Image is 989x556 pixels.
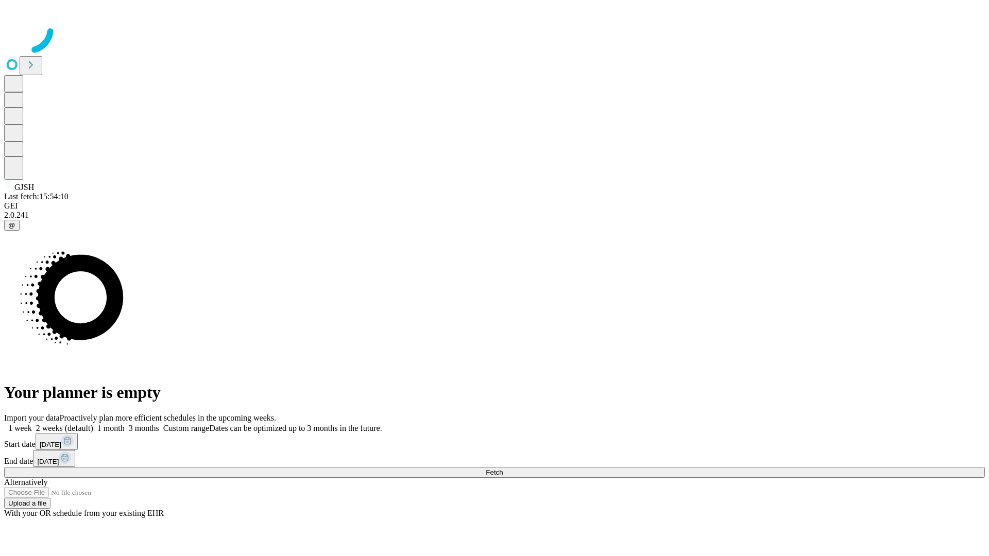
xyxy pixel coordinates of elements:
[4,478,47,486] span: Alternatively
[37,458,59,465] span: [DATE]
[33,450,75,467] button: [DATE]
[4,220,20,231] button: @
[129,424,159,432] span: 3 months
[163,424,209,432] span: Custom range
[8,221,15,229] span: @
[60,413,276,422] span: Proactively plan more efficient schedules in the upcoming weeks.
[4,413,60,422] span: Import your data
[4,192,69,201] span: Last fetch: 15:54:10
[8,424,32,432] span: 1 week
[36,433,78,450] button: [DATE]
[4,509,164,517] span: With your OR schedule from your existing EHR
[97,424,125,432] span: 1 month
[36,424,93,432] span: 2 weeks (default)
[4,433,985,450] div: Start date
[4,211,985,220] div: 2.0.241
[4,201,985,211] div: GEI
[486,468,503,476] span: Fetch
[4,498,50,509] button: Upload a file
[209,424,382,432] span: Dates can be optimized up to 3 months in the future.
[14,183,34,192] span: GJSH
[40,441,61,448] span: [DATE]
[4,450,985,467] div: End date
[4,467,985,478] button: Fetch
[4,383,985,402] h1: Your planner is empty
